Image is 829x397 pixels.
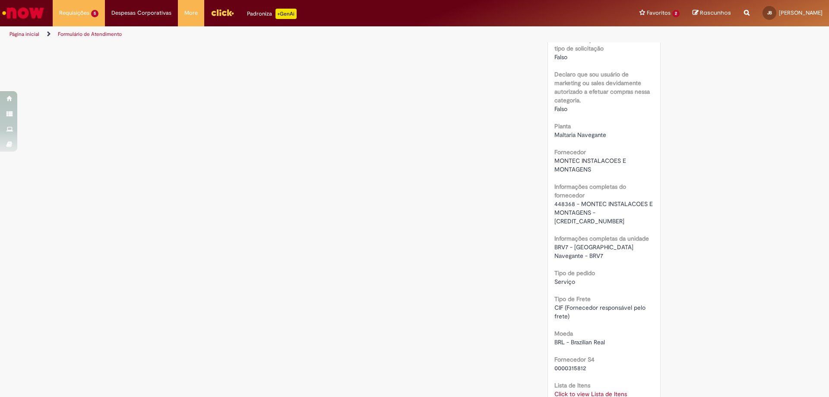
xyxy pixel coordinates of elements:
[554,122,571,130] b: Planta
[554,269,595,277] b: Tipo de pedido
[554,364,586,372] span: 0000315812
[554,148,586,156] b: Fornecedor
[554,105,567,113] span: Falso
[184,9,198,17] span: More
[672,10,680,17] span: 2
[211,6,234,19] img: click_logo_yellow_360x200.png
[111,9,171,17] span: Despesas Corporativas
[554,235,649,242] b: Informações completas da unidade
[554,243,635,260] span: BRV7 - [GEOGRAPHIC_DATA] Navegante - BRV7
[554,295,591,303] b: Tipo de Frete
[59,9,89,17] span: Requisições
[554,157,628,173] span: MONTEC INSTALACOES E MONTAGENS
[275,9,297,19] p: +GenAi
[554,278,575,286] span: Serviço
[554,304,647,320] span: CIF (Fornecedor responsável pelo frete)
[554,330,573,337] b: Moeda
[554,10,643,52] b: Declaro que sou usuário de Jurídico/Legal devidamente autorizado para efeturar compras relecianas...
[554,200,655,225] span: 448368 - MONTEC INSTALACOES E MONTAGENS - [CREDIT_CARD_NUMBER]
[58,31,122,38] a: Formulário de Atendimento
[6,26,546,42] ul: Trilhas de página
[554,70,650,104] b: Declaro que sou usuário de marketing ou sales devidamente autorizado a efetuar compras nessa cate...
[554,53,567,61] span: Falso
[554,338,605,346] span: BRL - Brazilian Real
[91,10,98,17] span: 5
[554,356,595,363] b: Fornecedor S4
[647,9,671,17] span: Favoritos
[9,31,39,38] a: Página inicial
[554,381,590,389] b: Lista de Itens
[767,10,772,16] span: JB
[554,131,606,139] span: Maltaria Navegante
[700,9,731,17] span: Rascunhos
[1,4,45,22] img: ServiceNow
[693,9,731,17] a: Rascunhos
[247,9,297,19] div: Padroniza
[554,183,626,199] b: Informações completas do fornecedor
[779,9,823,16] span: [PERSON_NAME]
